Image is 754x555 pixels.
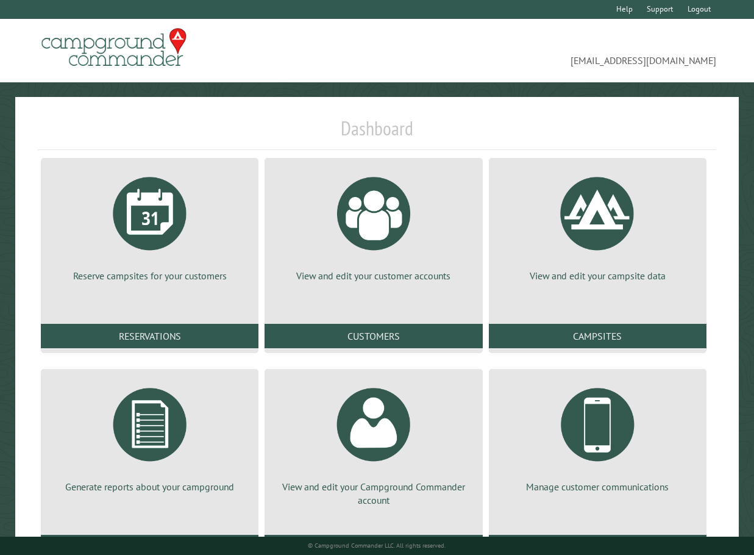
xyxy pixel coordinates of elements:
[279,269,468,282] p: View and edit your customer accounts
[55,269,244,282] p: Reserve campsites for your customers
[55,379,244,493] a: Generate reports about your campground
[279,168,468,282] a: View and edit your customer accounts
[41,324,258,348] a: Reservations
[38,24,190,71] img: Campground Commander
[38,116,716,150] h1: Dashboard
[55,168,244,282] a: Reserve campsites for your customers
[503,269,692,282] p: View and edit your campsite data
[308,542,446,550] small: © Campground Commander LLC. All rights reserved.
[503,379,692,493] a: Manage customer communications
[55,480,244,493] p: Generate reports about your campground
[503,168,692,282] a: View and edit your campsite data
[279,379,468,507] a: View and edit your Campground Commander account
[265,324,482,348] a: Customers
[377,34,717,68] span: [EMAIL_ADDRESS][DOMAIN_NAME]
[489,324,706,348] a: Campsites
[503,480,692,493] p: Manage customer communications
[279,480,468,507] p: View and edit your Campground Commander account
